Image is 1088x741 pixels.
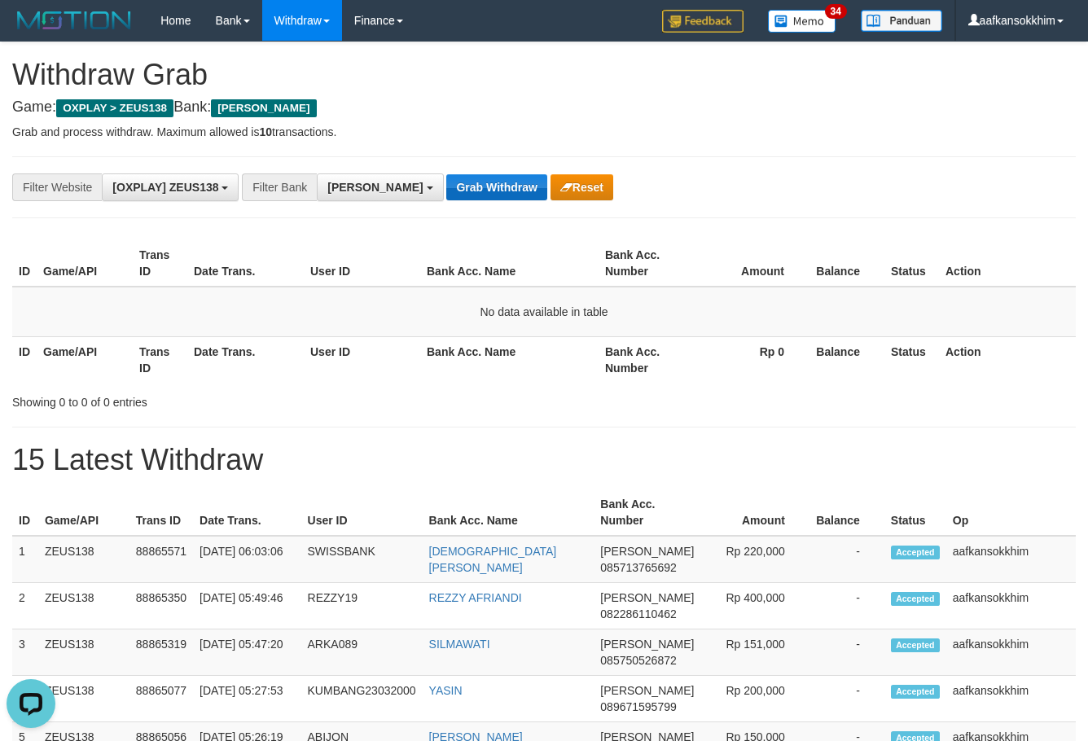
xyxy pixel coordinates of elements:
th: Action [939,240,1076,287]
td: No data available in table [12,287,1076,337]
td: 1 [12,536,38,583]
td: ARKA089 [301,629,423,676]
span: Accepted [891,592,940,606]
span: [PERSON_NAME] [211,99,316,117]
div: Filter Bank [242,173,317,201]
th: ID [12,336,37,383]
span: 34 [825,4,847,19]
td: REZZY19 [301,583,423,629]
td: 3 [12,629,38,676]
button: Open LiveChat chat widget [7,7,55,55]
a: YASIN [429,684,463,697]
th: Trans ID [133,336,187,383]
td: KUMBANG23032000 [301,676,423,722]
a: REZZY AFRIANDI [429,591,522,604]
strong: 10 [259,125,272,138]
td: aafkansokkhim [946,629,1076,676]
div: Filter Website [12,173,102,201]
th: ID [12,240,37,287]
td: aafkansokkhim [946,536,1076,583]
td: - [809,583,884,629]
th: Op [946,489,1076,536]
td: [DATE] 06:03:06 [193,536,301,583]
button: Grab Withdraw [446,174,546,200]
th: Bank Acc. Number [599,336,695,383]
th: Bank Acc. Name [420,336,599,383]
td: Rp 220,000 [700,536,809,583]
button: Reset [551,174,613,200]
a: SILMAWATI [429,638,490,651]
td: aafkansokkhim [946,583,1076,629]
div: Showing 0 to 0 of 0 entries [12,388,441,410]
h1: 15 Latest Withdraw [12,444,1076,476]
td: 2 [12,583,38,629]
img: Button%20Memo.svg [768,10,836,33]
span: [OXPLAY] ZEUS138 [112,181,218,194]
th: Bank Acc. Number [599,240,695,287]
th: Status [884,336,939,383]
th: Bank Acc. Number [594,489,700,536]
th: User ID [304,336,420,383]
span: Copy 089671595799 to clipboard [600,700,676,713]
th: Date Trans. [187,336,304,383]
th: Date Trans. [193,489,301,536]
td: [DATE] 05:47:20 [193,629,301,676]
span: Accepted [891,638,940,652]
td: 88865077 [129,676,193,722]
th: Amount [700,489,809,536]
td: - [809,629,884,676]
th: Bank Acc. Name [420,240,599,287]
td: ZEUS138 [38,536,129,583]
span: Copy 085713765692 to clipboard [600,561,676,574]
th: Balance [809,240,884,287]
th: Amount [695,240,809,287]
td: - [809,676,884,722]
span: [PERSON_NAME] [600,638,694,651]
img: panduan.png [861,10,942,32]
td: Rp 151,000 [700,629,809,676]
th: Bank Acc. Name [423,489,594,536]
span: Accepted [891,685,940,699]
p: Grab and process withdraw. Maximum allowed is transactions. [12,124,1076,140]
th: Balance [809,336,884,383]
th: User ID [301,489,423,536]
span: Copy 082286110462 to clipboard [600,607,676,620]
td: 88865571 [129,536,193,583]
span: [PERSON_NAME] [600,591,694,604]
button: [OXPLAY] ZEUS138 [102,173,239,201]
span: Accepted [891,546,940,559]
span: Copy 085750526872 to clipboard [600,654,676,667]
th: Date Trans. [187,240,304,287]
td: Rp 400,000 [700,583,809,629]
td: [DATE] 05:49:46 [193,583,301,629]
th: Status [884,489,946,536]
img: Feedback.jpg [662,10,744,33]
td: 88865350 [129,583,193,629]
th: ID [12,489,38,536]
span: [PERSON_NAME] [600,684,694,697]
td: aafkansokkhim [946,676,1076,722]
a: [DEMOGRAPHIC_DATA] [PERSON_NAME] [429,545,557,574]
span: [PERSON_NAME] [327,181,423,194]
th: Action [939,336,1076,383]
th: Trans ID [133,240,187,287]
td: ZEUS138 [38,583,129,629]
button: [PERSON_NAME] [317,173,443,201]
th: Game/API [38,489,129,536]
td: SWISSBANK [301,536,423,583]
td: 88865319 [129,629,193,676]
th: User ID [304,240,420,287]
td: [DATE] 05:27:53 [193,676,301,722]
td: ZEUS138 [38,676,129,722]
img: MOTION_logo.png [12,8,136,33]
th: Game/API [37,240,133,287]
td: ZEUS138 [38,629,129,676]
th: Trans ID [129,489,193,536]
th: Rp 0 [695,336,809,383]
h1: Withdraw Grab [12,59,1076,91]
span: OXPLAY > ZEUS138 [56,99,173,117]
h4: Game: Bank: [12,99,1076,116]
td: - [809,536,884,583]
th: Game/API [37,336,133,383]
th: Status [884,240,939,287]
